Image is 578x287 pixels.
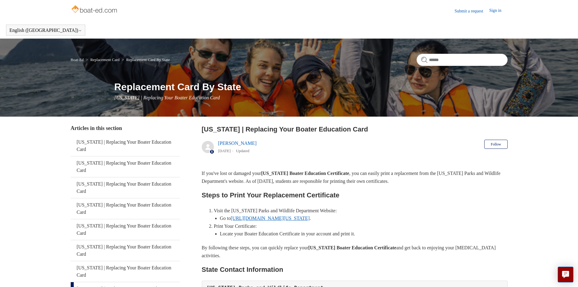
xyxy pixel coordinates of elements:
[484,140,507,149] button: Follow Article
[308,245,396,250] strong: [US_STATE] Boater Education Certificate
[71,57,85,62] li: Boat-Ed
[71,261,180,282] a: [US_STATE] | Replacing Your Boater Education Card
[71,4,119,16] img: Boat-Ed Help Center home page
[558,267,573,282] button: Live chat
[71,198,180,219] a: [US_STATE] | Replacing Your Boater Education Card
[489,7,507,15] a: Sign in
[85,57,120,62] li: Replacement Card
[220,230,508,238] li: Locate your Boater Education Certificate in your account and print it.
[220,214,508,222] li: Go to .
[202,264,508,275] h2: State Contact Information
[114,80,508,94] h1: Replacement Card By State
[455,8,489,14] a: Submit a request
[218,141,257,146] a: [PERSON_NAME]
[218,149,231,153] time: 05/22/2024, 13:46
[261,171,349,176] strong: [US_STATE] Boater Education Certificate
[120,57,170,62] li: Replacement Card By State
[126,57,170,62] a: Replacement Card By State
[9,28,82,33] button: English ([GEOGRAPHIC_DATA])
[231,216,310,221] a: [URL][DOMAIN_NAME][US_STATE]
[71,135,180,156] a: [US_STATE] | Replacing Your Boater Education Card
[90,57,120,62] a: Replacement Card
[114,95,220,100] span: [US_STATE] | Replacing Your Boater Education Card
[71,219,180,240] a: [US_STATE] | Replacing Your Boater Education Card
[71,125,122,131] span: Articles in this section
[202,124,508,134] h2: Texas | Replacing Your Boater Education Card
[202,169,508,185] p: If you've lost or damaged your , you can easily print a replacement from the [US_STATE] Parks and...
[71,240,180,261] a: [US_STATE] | Replacing Your Boater Education Card
[71,57,84,62] a: Boat-Ed
[71,156,180,177] a: [US_STATE] | Replacing Your Boater Education Card
[417,54,508,66] input: Search
[236,149,249,153] li: Updated
[202,190,508,200] h2: Steps to Print Your Replacement Certificate
[214,207,508,222] li: Visit the [US_STATE] Parks and Wildlife Department Website:
[214,222,508,238] li: Print Your Certificate:
[71,177,180,198] a: [US_STATE] | Replacing Your Boater Education Card
[202,244,508,259] p: By following these steps, you can quickly replace your and get back to enjoying your [MEDICAL_DAT...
